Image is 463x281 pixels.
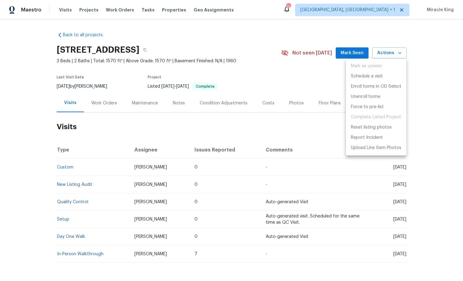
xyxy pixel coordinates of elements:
[351,124,392,131] p: Reset listing photos
[351,83,401,90] p: Enroll home in OD Select
[351,94,380,100] p: Unenroll home
[351,104,384,110] p: Force to pre-list
[346,112,406,122] span: Project is already completed
[351,73,383,80] p: Schedule a visit
[351,134,383,141] p: Report Incident
[351,145,401,151] p: Upload Line Item Photos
